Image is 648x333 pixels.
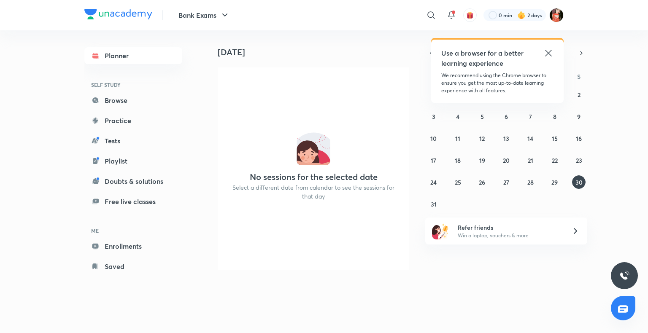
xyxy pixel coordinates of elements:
abbr: August 16, 2025 [576,134,582,142]
img: avatar [466,11,474,19]
a: Tests [84,132,182,149]
button: August 2, 2025 [572,88,586,101]
abbr: August 27, 2025 [503,178,509,186]
a: Saved [84,258,182,275]
abbr: August 25, 2025 [455,178,461,186]
abbr: August 21, 2025 [528,156,533,164]
a: Planner [84,47,182,64]
abbr: August 14, 2025 [527,134,533,142]
p: Win a laptop, vouchers & more [458,232,562,239]
a: Playlist [84,153,182,169]
abbr: August 13, 2025 [503,134,509,142]
button: avatar [463,8,477,22]
abbr: August 20, 2025 [503,156,510,164]
button: August 18, 2025 [451,153,464,167]
p: Select a different date from calendar to see the sessions for that day [228,183,399,201]
button: August 12, 2025 [475,132,489,145]
abbr: August 28, 2025 [527,178,534,186]
abbr: August 26, 2025 [479,178,485,186]
h5: Use a browser for a better learning experience [441,48,525,68]
button: August 11, 2025 [451,132,464,145]
abbr: August 4, 2025 [456,113,459,121]
button: August 4, 2025 [451,110,464,123]
abbr: August 24, 2025 [430,178,437,186]
button: August 10, 2025 [427,132,440,145]
button: August 23, 2025 [572,153,586,167]
button: August 30, 2025 [572,175,586,189]
button: August 9, 2025 [572,110,586,123]
button: August 16, 2025 [572,132,586,145]
abbr: August 30, 2025 [575,178,583,186]
abbr: August 22, 2025 [552,156,558,164]
button: August 7, 2025 [524,110,537,123]
a: Browse [84,92,182,109]
abbr: Saturday [577,73,580,81]
img: ttu [619,271,629,281]
abbr: August 19, 2025 [479,156,485,164]
button: August 6, 2025 [499,110,513,123]
button: August 31, 2025 [427,197,440,211]
abbr: August 8, 2025 [553,113,556,121]
abbr: August 15, 2025 [552,134,558,142]
a: Company Logo [84,9,152,21]
abbr: August 6, 2025 [505,113,508,121]
button: August 25, 2025 [451,175,464,189]
h6: SELF STUDY [84,78,182,92]
button: August 24, 2025 [427,175,440,189]
button: August 22, 2025 [548,153,562,167]
abbr: August 12, 2025 [479,134,485,142]
p: We recommend using the Chrome browser to ensure you get the most up-to-date learning experience w... [441,72,553,94]
button: August 15, 2025 [548,132,562,145]
img: Company Logo [84,9,152,19]
h6: ME [84,223,182,238]
button: August 5, 2025 [475,110,489,123]
abbr: August 3, 2025 [432,113,435,121]
button: August 19, 2025 [475,153,489,167]
h4: No sessions for the selected date [250,172,378,182]
button: August 14, 2025 [524,132,537,145]
h4: [DATE] [218,47,416,57]
img: Minakshi gakre [549,8,564,22]
abbr: August 23, 2025 [576,156,582,164]
abbr: August 17, 2025 [431,156,436,164]
abbr: August 7, 2025 [529,113,532,121]
button: August 21, 2025 [524,153,537,167]
button: August 3, 2025 [427,110,440,123]
button: Bank Exams [173,7,235,24]
img: No events [297,132,330,165]
abbr: August 11, 2025 [455,134,460,142]
a: Doubts & solutions [84,173,182,190]
button: August 13, 2025 [499,132,513,145]
a: Free live classes [84,193,182,210]
button: August 20, 2025 [499,153,513,167]
img: referral [432,223,449,239]
button: August 29, 2025 [548,175,562,189]
abbr: August 2, 2025 [578,91,580,99]
button: August 28, 2025 [524,175,537,189]
abbr: August 9, 2025 [577,113,580,121]
button: August 27, 2025 [499,175,513,189]
button: August 17, 2025 [427,153,440,167]
abbr: August 18, 2025 [455,156,461,164]
a: Practice [84,112,182,129]
abbr: August 29, 2025 [551,178,558,186]
button: August 8, 2025 [548,110,562,123]
abbr: August 5, 2025 [481,113,484,121]
a: Enrollments [84,238,182,255]
img: streak [517,11,526,19]
abbr: August 31, 2025 [431,200,437,208]
abbr: August 10, 2025 [430,134,437,142]
button: August 26, 2025 [475,175,489,189]
h6: Refer friends [458,223,562,232]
